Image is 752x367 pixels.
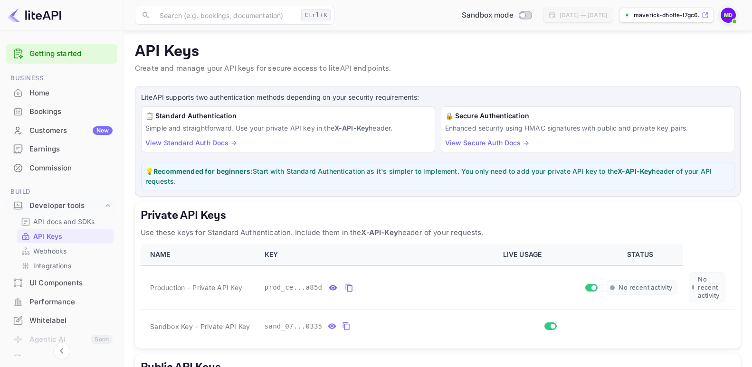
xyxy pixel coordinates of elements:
h6: 📋 Standard Authentication [145,111,431,121]
p: Simple and straightforward. Use your private API key in the header. [145,123,431,133]
a: Performance [6,293,117,311]
div: Earnings [6,140,117,159]
div: Earnings [29,144,113,155]
a: Webhooks [21,246,110,256]
div: API Keys [17,229,114,243]
div: Developer tools [6,198,117,214]
div: Home [6,84,117,103]
a: UI Components [6,274,117,292]
div: New [93,126,113,135]
div: [DATE] — [DATE] [560,11,607,19]
div: Performance [6,293,117,311]
div: Bookings [29,106,113,117]
th: STATUS [601,244,683,265]
button: Collapse navigation [53,342,70,359]
div: Commission [29,163,113,174]
div: Whitelabel [29,315,113,326]
div: API docs and SDKs [17,215,114,228]
span: No recent activity [698,275,722,299]
div: Webhooks [17,244,114,258]
div: Ctrl+K [301,9,331,21]
a: View Secure Auth Docs → [445,139,529,147]
p: API Keys [135,42,741,61]
a: Integrations [21,261,110,271]
div: UI Components [6,274,117,292]
span: No recent activity [619,283,672,292]
div: Whitelabel [6,311,117,330]
a: Bookings [6,103,117,120]
a: Earnings [6,140,117,158]
div: Commission [6,159,117,178]
div: Customers [29,125,113,136]
div: Developer tools [29,200,103,211]
th: KEY [259,244,497,265]
th: LIVE USAGE [497,244,601,265]
table: private api keys table [141,244,735,343]
a: Getting started [29,48,113,59]
div: Home [29,88,113,99]
p: Webhooks [33,246,67,256]
div: Performance [29,297,113,308]
img: LiteAPI logo [8,8,61,23]
p: Integrations [33,261,71,271]
p: API Keys [33,231,62,241]
strong: X-API-Key [618,167,652,175]
span: sand_07...0335 [265,321,323,331]
a: API docs and SDKs [21,216,110,226]
span: Sandbox Key – Private API Key [150,322,250,330]
img: Maverick Dhotte [721,8,736,23]
div: Bookings [6,103,117,121]
span: Build [6,187,117,197]
p: API docs and SDKs [33,216,95,226]
strong: X-API-Key [361,228,398,237]
span: Sandbox mode [462,10,514,21]
span: Business [6,73,117,84]
div: API Logs [29,354,113,365]
a: API Keys [21,231,110,241]
p: maverick-dhotte-l7gc6.... [634,11,700,19]
span: Production – Private API Key [150,282,242,292]
div: Switch to Production mode [458,10,535,21]
a: Whitelabel [6,311,117,329]
h6: 🔒 Secure Authentication [445,111,731,121]
a: Home [6,84,117,102]
th: NAME [141,244,259,265]
p: Enhanced security using HMAC signatures with public and private key pairs. [445,123,731,133]
h5: Private API Keys [141,208,735,223]
div: CustomersNew [6,122,117,140]
p: LiteAPI supports two authentication methods depending on your security requirements: [141,92,734,103]
strong: X-API-Key [334,124,369,132]
a: View Standard Auth Docs → [145,139,237,147]
a: Commission [6,159,117,177]
strong: Recommended for beginners: [153,167,253,175]
input: Search (e.g. bookings, documentation) [154,6,297,25]
p: 💡 Start with Standard Authentication as it's simpler to implement. You only need to add your priv... [145,166,730,186]
div: Getting started [6,44,117,64]
div: Integrations [17,259,114,273]
p: Create and manage your API keys for secure access to liteAPI endpoints. [135,63,741,75]
div: UI Components [29,278,113,289]
span: prod_ce...a85d [265,282,323,292]
a: CustomersNew [6,122,117,139]
p: Use these keys for Standard Authentication. Include them in the header of your requests. [141,227,735,238]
